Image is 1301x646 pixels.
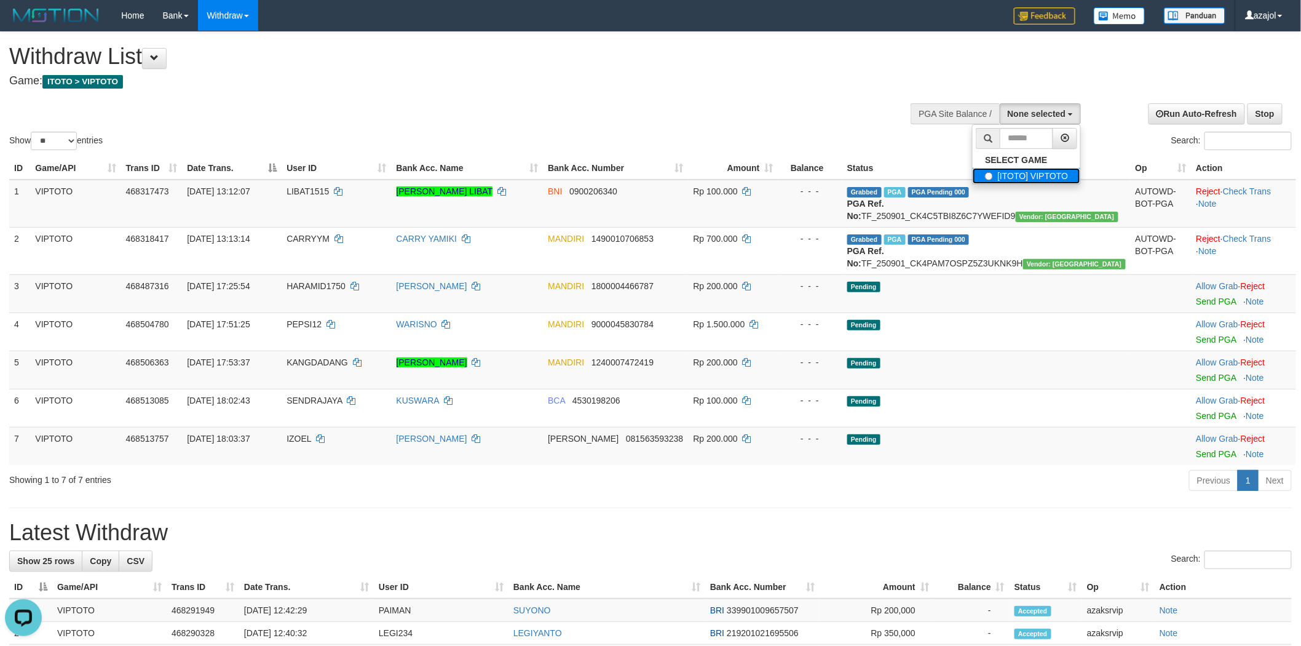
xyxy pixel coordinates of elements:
td: VIPTOTO [30,180,121,228]
div: - - - [783,356,837,369]
td: 4 [9,313,30,351]
td: PAIMAN [374,599,508,622]
div: - - - [783,318,837,330]
td: Rp 200,000 [820,599,934,622]
a: Note [1160,605,1178,615]
td: · · [1191,180,1296,228]
td: [DATE] 12:40:32 [239,622,374,645]
span: Accepted [1014,629,1051,639]
span: Rp 200.000 [694,357,738,367]
th: Action [1191,157,1296,180]
span: PEPSI12 [287,319,322,329]
a: Check Trans [1223,186,1271,196]
label: [ITOTO] VIPTOTO [973,168,1080,184]
span: SENDRAJAYA [287,396,342,405]
span: PGA Pending [908,234,970,245]
span: Copy 1240007472419 to clipboard [591,357,654,367]
th: Balance: activate to sort column ascending [934,576,1010,599]
th: Amount: activate to sort column ascending [820,576,934,599]
span: [DATE] 18:03:37 [187,434,250,444]
span: MANDIRI [548,319,584,329]
td: - [934,622,1010,645]
span: IZOEL [287,434,311,444]
td: AUTOWD-BOT-PGA [1131,180,1192,228]
a: [PERSON_NAME] [397,281,467,291]
th: Bank Acc. Name: activate to sort column ascending [508,576,705,599]
th: Status: activate to sort column ascending [1010,576,1082,599]
a: Send PGA [1196,297,1236,306]
img: MOTION_logo.png [9,6,103,25]
div: - - - [783,394,837,407]
span: Rp 700.000 [694,234,738,244]
span: 468487316 [126,281,169,291]
div: - - - [783,185,837,197]
span: [DATE] 17:53:37 [187,357,250,367]
span: Copy 4530198206 to clipboard [572,396,620,405]
td: AUTOWD-BOT-PGA [1131,227,1192,274]
span: 468318417 [126,234,169,244]
td: · [1191,313,1296,351]
td: 5 [9,351,30,389]
td: VIPTOTO [30,313,121,351]
span: · [1196,319,1240,329]
a: Copy [82,551,119,572]
td: VIPTOTO [30,227,121,274]
a: Note [1246,297,1264,306]
span: Copy 081563593238 to clipboard [626,434,683,444]
span: Accepted [1014,606,1051,616]
span: · [1196,396,1240,405]
th: Date Trans.: activate to sort column ascending [239,576,374,599]
label: Search: [1171,551,1292,569]
a: Next [1258,470,1292,491]
a: Allow Grab [1196,281,1238,291]
th: Game/API: activate to sort column ascending [52,576,167,599]
select: Showentries [31,132,77,150]
th: Bank Acc. Number: activate to sort column ascending [705,576,820,599]
span: Copy 219201021695506 to clipboard [727,628,799,638]
td: azaksrvip [1082,599,1155,622]
th: Bank Acc. Number: activate to sort column ascending [543,157,688,180]
div: - - - [783,433,837,445]
span: CARRYYM [287,234,330,244]
label: Show entries [9,132,103,150]
a: CSV [119,551,152,572]
span: Pending [847,320,880,330]
span: MANDIRI [548,281,584,291]
td: 2 [9,227,30,274]
span: HARAMID1750 [287,281,346,291]
img: Feedback.jpg [1014,7,1075,25]
a: Stop [1248,103,1283,124]
td: Rp 350,000 [820,622,934,645]
a: Check Trans [1223,234,1271,244]
span: Copy 339901009657507 to clipboard [727,605,799,615]
span: · [1196,434,1240,444]
a: Send PGA [1196,373,1236,383]
td: · [1191,351,1296,389]
a: KUSWARA [397,396,440,405]
th: ID: activate to sort column descending [9,576,52,599]
span: BRI [710,628,724,638]
span: Grabbed [847,187,882,197]
span: Vendor URL: https://checkout4.1velocity.biz [1023,259,1126,269]
a: Reject [1241,357,1265,367]
td: VIPTOTO [30,389,121,427]
h4: Game: [9,75,855,87]
a: [PERSON_NAME] [397,434,467,444]
a: [PERSON_NAME] [397,357,467,367]
div: Showing 1 to 7 of 7 entries [9,469,533,486]
span: Pending [847,434,880,445]
a: LEGIYANTO [513,628,562,638]
span: · [1196,281,1240,291]
td: TF_250901_CK4PAM7OSPZ5Z3UKNK9H [842,227,1131,274]
a: Reject [1241,281,1265,291]
span: [DATE] 13:12:07 [187,186,250,196]
span: Marked by azaksrvip [884,234,906,245]
span: MANDIRI [548,357,584,367]
span: Rp 100.000 [694,186,738,196]
span: [PERSON_NAME] [548,434,619,444]
a: Allow Grab [1196,319,1238,329]
span: 468317473 [126,186,169,196]
th: Trans ID: activate to sort column ascending [167,576,239,599]
a: Run Auto-Refresh [1149,103,1245,124]
span: PGA Pending [908,187,970,197]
